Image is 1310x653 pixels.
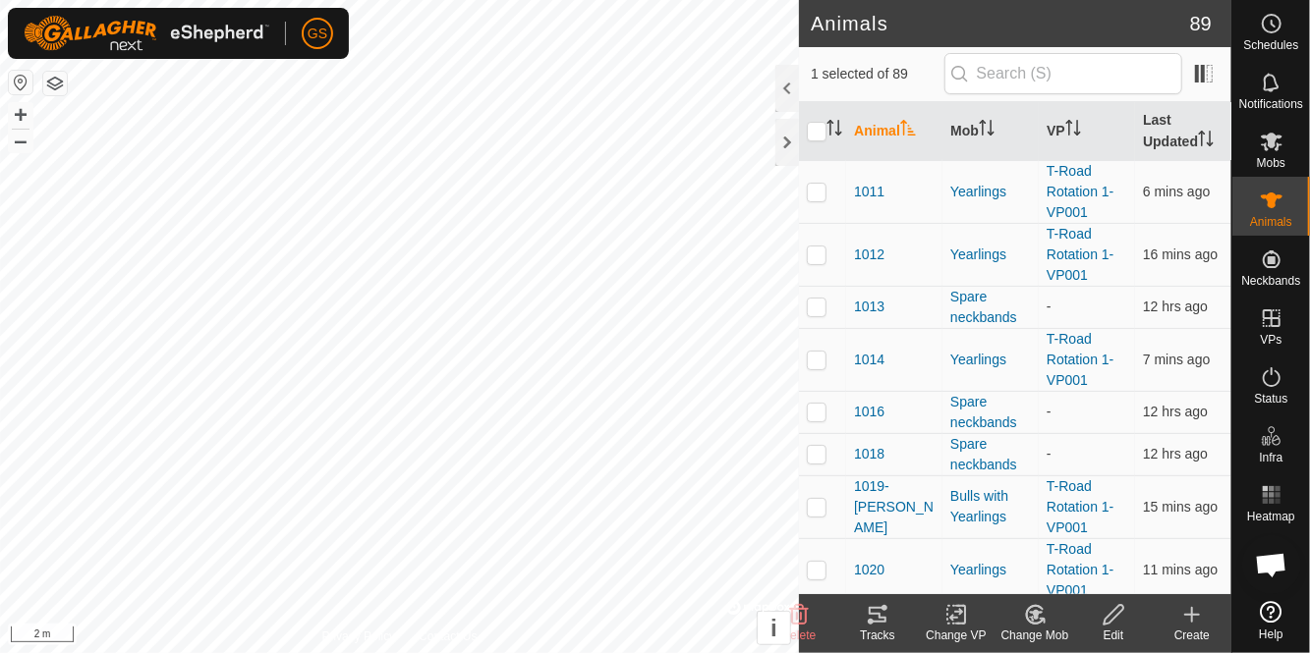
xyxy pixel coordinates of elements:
[1143,246,1218,262] span: 22 Sept 2025, 6:59 pm
[1254,393,1287,405] span: Status
[942,102,1039,161] th: Mob
[1143,352,1210,367] span: 22 Sept 2025, 7:08 pm
[950,350,1031,370] div: Yearlings
[854,245,884,265] span: 1012
[1047,541,1113,598] a: T-Road Rotation 1-VP001
[308,24,327,44] span: GS
[1239,98,1303,110] span: Notifications
[854,560,884,580] span: 1020
[950,434,1031,475] div: Spare neckbands
[1242,535,1301,594] div: Open chat
[1250,216,1292,228] span: Animals
[854,297,884,317] span: 1013
[1047,331,1113,388] a: T-Road Rotation 1-VP001
[1143,404,1208,419] span: 22 Sept 2025, 6:57 am
[43,72,67,95] button: Map Layers
[1143,446,1208,462] span: 22 Sept 2025, 6:58 am
[1047,299,1052,314] app-display-virtual-paddock-transition: -
[24,16,269,51] img: Gallagher Logo
[9,71,32,94] button: Reset Map
[811,12,1190,35] h2: Animals
[854,182,884,202] span: 1011
[1153,626,1231,644] div: Create
[1143,499,1218,515] span: 22 Sept 2025, 7:00 pm
[1259,452,1282,463] span: Infra
[9,129,32,152] button: –
[1198,134,1214,149] p-sorticon: Activate to sort
[1047,163,1113,220] a: T-Road Rotation 1-VP001
[770,615,777,641] span: i
[1065,123,1081,138] p-sorticon: Activate to sort
[1243,39,1298,51] span: Schedules
[1259,628,1283,640] span: Help
[1047,404,1052,419] app-display-virtual-paddock-transition: -
[758,612,790,644] button: i
[838,626,917,644] div: Tracks
[1232,593,1310,648] a: Help
[854,444,884,464] span: 1018
[846,102,942,161] th: Animal
[1039,102,1135,161] th: VP
[419,627,477,645] a: Contact Us
[950,287,1031,328] div: Spare neckbands
[1247,511,1295,522] span: Heatmap
[900,123,916,138] p-sorticon: Activate to sort
[917,626,996,644] div: Change VP
[322,627,396,645] a: Privacy Policy
[1135,102,1231,161] th: Last Updated
[1143,184,1210,199] span: 22 Sept 2025, 7:09 pm
[950,560,1031,580] div: Yearlings
[950,486,1031,527] div: Bulls with Yearlings
[950,392,1031,433] div: Spare neckbands
[944,53,1182,94] input: Search (S)
[854,476,935,538] span: 1019-[PERSON_NAME]
[1143,562,1218,577] span: 22 Sept 2025, 7:04 pm
[1047,446,1052,462] app-display-virtual-paddock-transition: -
[826,123,842,138] p-sorticon: Activate to sort
[854,350,884,370] span: 1014
[996,626,1074,644] div: Change Mob
[1190,9,1212,38] span: 89
[1241,275,1300,287] span: Neckbands
[9,103,32,127] button: +
[1143,299,1208,314] span: 22 Sept 2025, 6:57 am
[1260,334,1282,346] span: VPs
[950,182,1031,202] div: Yearlings
[854,402,884,422] span: 1016
[979,123,995,138] p-sorticon: Activate to sort
[1074,626,1153,644] div: Edit
[950,245,1031,265] div: Yearlings
[1257,157,1285,169] span: Mobs
[811,64,943,84] span: 1 selected of 89
[1047,226,1113,283] a: T-Road Rotation 1-VP001
[1047,478,1113,535] a: T-Road Rotation 1-VP001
